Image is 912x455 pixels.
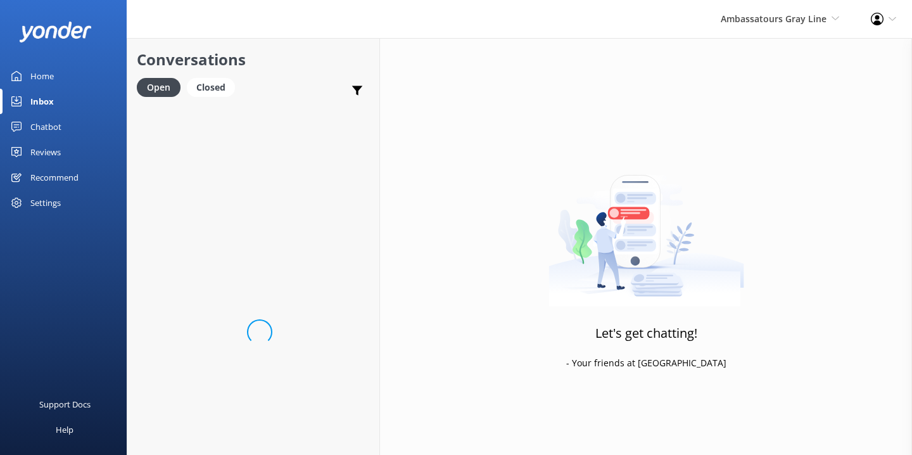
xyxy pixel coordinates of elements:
div: Reviews [30,139,61,165]
h3: Let's get chatting! [595,323,697,343]
img: artwork of a man stealing a conversation from at giant smartphone [548,148,744,307]
span: Ambassatours Gray Line [721,13,826,25]
div: Home [30,63,54,89]
div: Recommend [30,165,79,190]
p: - Your friends at [GEOGRAPHIC_DATA] [566,356,726,370]
img: yonder-white-logo.png [19,22,92,42]
div: Open [137,78,180,97]
div: Closed [187,78,235,97]
div: Inbox [30,89,54,114]
div: Settings [30,190,61,215]
a: Closed [187,80,241,94]
div: Chatbot [30,114,61,139]
div: Help [56,417,73,442]
div: Support Docs [39,392,91,417]
h2: Conversations [137,48,370,72]
a: Open [137,80,187,94]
